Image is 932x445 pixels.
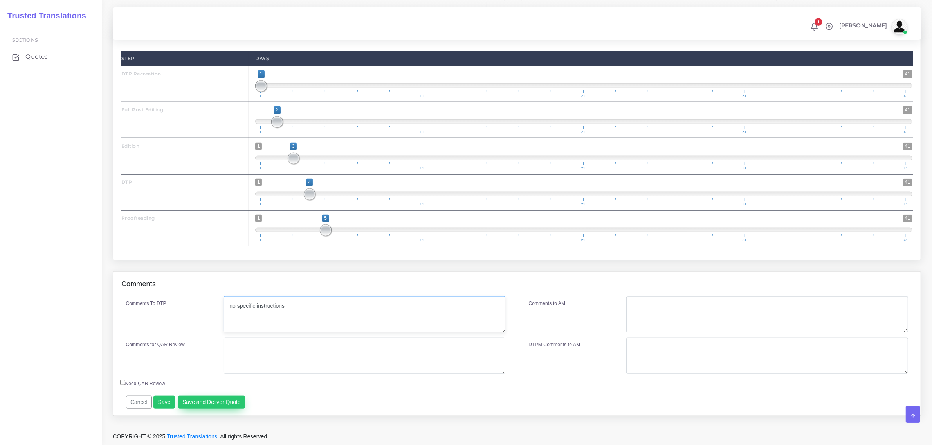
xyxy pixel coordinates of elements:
span: 31 [741,239,748,242]
strong: Edition [121,143,140,149]
span: 41 [903,70,912,78]
label: Need QAR Review [120,380,166,387]
span: 1 [258,94,263,98]
input: Need QAR Review [120,380,125,385]
label: Comments to AM [529,300,566,307]
strong: Full Post Editing [121,107,164,113]
a: Quotes [6,48,96,65]
span: 21 [580,167,587,170]
span: 41 [903,106,912,114]
label: Comments for QAR Review [126,341,185,348]
span: 31 [741,167,748,170]
h4: Comments [121,280,156,289]
a: 1 [808,22,821,31]
span: 3 [290,143,297,150]
span: 41 [903,143,912,150]
span: 21 [580,239,587,242]
button: Cancel [126,396,152,409]
span: 31 [741,130,748,134]
span: [PERSON_NAME] [839,23,887,28]
strong: Step [121,56,135,61]
span: 2 [274,106,281,114]
button: Save and Deliver Quote [178,396,245,409]
span: 5 [322,215,329,222]
span: , All rights Reserved [217,432,267,441]
a: Trusted Translations [2,9,86,22]
span: 1 [258,130,263,134]
img: avatar [892,19,907,34]
h2: Trusted Translations [2,11,86,20]
span: 1 [258,167,263,170]
label: Comments To DTP [126,300,166,307]
span: 1 [258,239,263,242]
label: DTPM Comments to AM [529,341,580,348]
span: Sections [12,37,38,43]
span: 1 [255,143,262,150]
span: 11 [419,130,425,134]
span: 1 [255,179,262,186]
strong: DTP [121,179,132,185]
span: 41 [903,94,909,98]
span: 1 [258,70,265,78]
strong: DTP Recreation [121,71,161,77]
strong: Days [255,56,269,61]
span: 41 [903,203,909,206]
a: [PERSON_NAME]avatar [835,19,910,34]
span: 31 [741,94,748,98]
button: Save [153,396,175,409]
span: 41 [903,215,912,222]
span: 11 [419,239,425,242]
span: 21 [580,203,587,206]
span: 21 [580,130,587,134]
span: COPYRIGHT © 2025 [113,432,267,441]
span: 11 [419,203,425,206]
span: 1 [258,203,263,206]
span: 41 [903,130,909,134]
span: 31 [741,203,748,206]
strong: Proofreading [121,215,155,221]
span: 11 [419,167,425,170]
a: Cancel [126,398,152,405]
span: Quotes [25,52,48,61]
a: Trusted Translations [167,433,217,440]
span: 11 [419,94,425,98]
span: 21 [580,94,587,98]
span: 1 [255,215,262,222]
span: 41 [903,167,909,170]
span: 4 [306,179,313,186]
span: 41 [903,179,912,186]
span: 41 [903,239,909,242]
span: 1 [815,18,822,26]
